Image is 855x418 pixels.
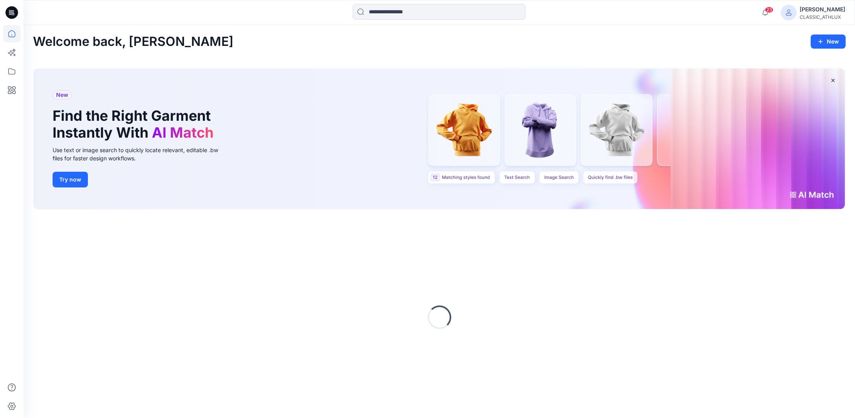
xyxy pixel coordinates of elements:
h2: Welcome back, [PERSON_NAME] [33,35,233,49]
div: [PERSON_NAME] [800,5,845,14]
span: New [56,90,68,100]
h1: Find the Right Garment Instantly With [53,107,217,141]
button: New [811,35,846,49]
span: AI Match [152,124,213,141]
div: CLASSIC_ATHLUX [800,14,845,20]
div: Use text or image search to quickly locate relevant, editable .bw files for faster design workflows. [53,146,229,162]
span: 23 [765,7,773,13]
button: Try now [53,172,88,187]
svg: avatar [786,9,792,16]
